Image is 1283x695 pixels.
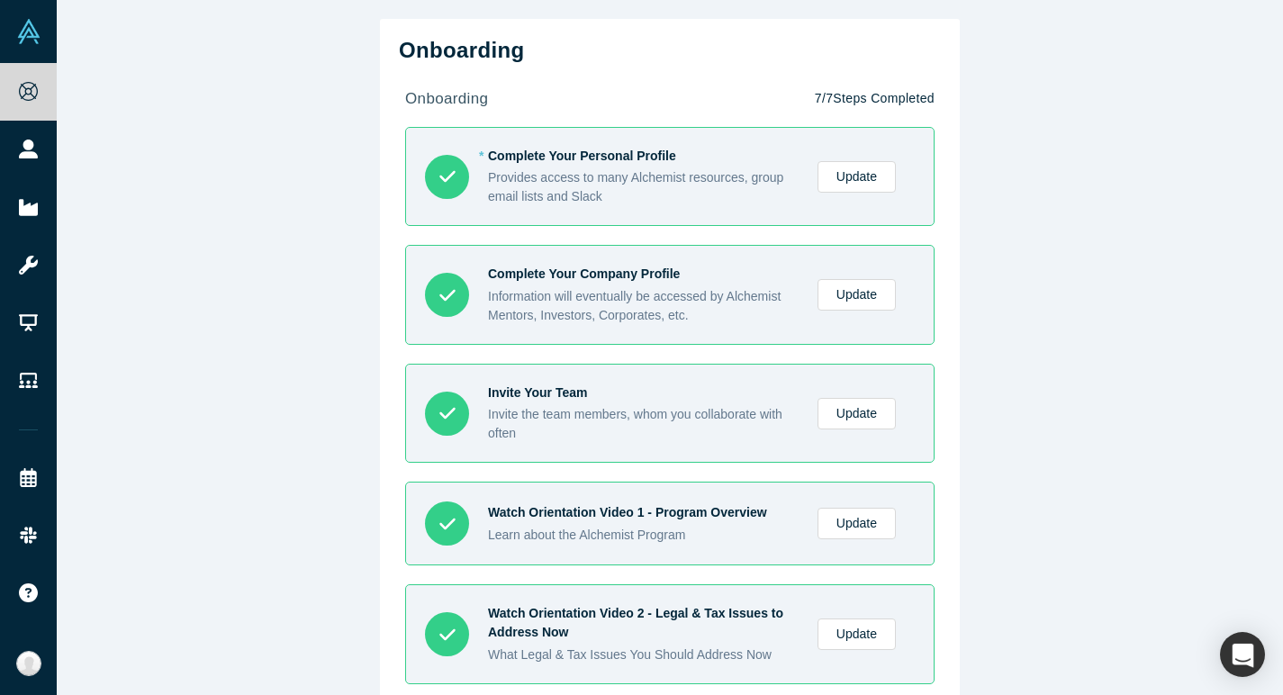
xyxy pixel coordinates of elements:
a: Update [818,161,896,193]
a: Update [818,508,896,539]
a: Update [818,398,896,429]
div: Complete Your Personal Profile [488,147,799,166]
div: Complete Your Company Profile [488,265,799,284]
div: Watch Orientation Video 2 - Legal & Tax Issues to Address Now [488,604,799,642]
img: Abhishek Bhattacharyya's Account [16,651,41,676]
div: Invite the team members, whom you collaborate with often [488,405,799,443]
a: Update [818,618,896,650]
div: Provides access to many Alchemist resources, group email lists and Slack [488,168,799,206]
div: Learn about the Alchemist Program [488,526,799,545]
strong: onboarding [405,90,488,107]
a: Update [818,279,896,311]
div: Invite Your Team [488,384,799,402]
img: Alchemist Vault Logo [16,19,41,44]
div: Information will eventually be accessed by Alchemist Mentors, Investors, Corporates, etc. [488,287,799,325]
p: 7 / 7 Steps Completed [815,89,935,108]
h2: Onboarding [399,38,941,64]
div: What Legal & Tax Issues You Should Address Now [488,645,799,664]
div: Watch Orientation Video 1 - Program Overview [488,503,799,522]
